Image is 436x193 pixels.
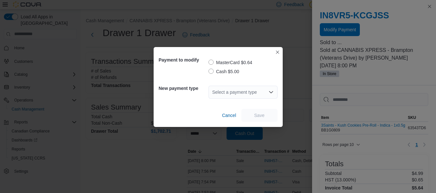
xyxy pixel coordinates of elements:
[159,82,207,95] h5: New payment type
[274,48,281,56] button: Closes this modal window
[222,112,236,119] span: Cancel
[208,68,239,75] label: Cash $5.00
[254,112,265,119] span: Save
[212,88,213,96] input: Accessible screen reader label
[219,109,239,122] button: Cancel
[159,53,207,66] h5: Payment to modify
[269,90,274,95] button: Open list of options
[208,59,252,66] label: MasterCard $0.64
[241,109,278,122] button: Save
